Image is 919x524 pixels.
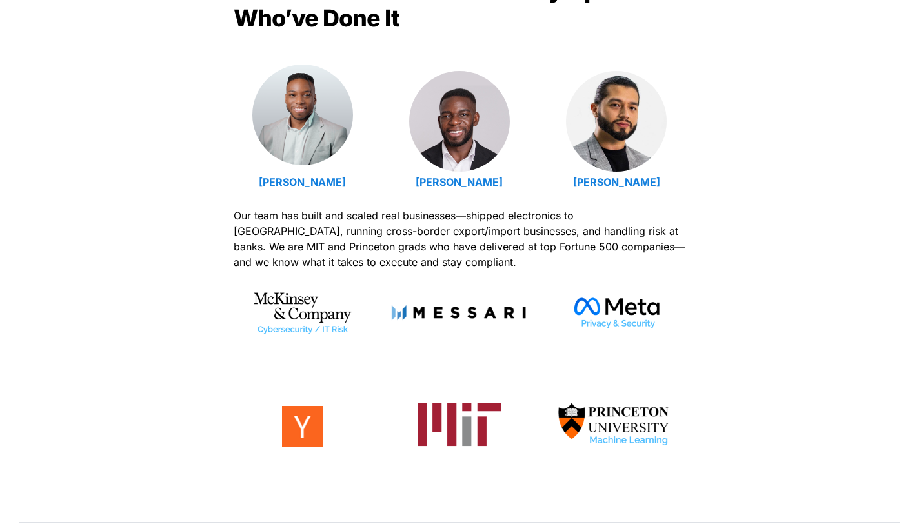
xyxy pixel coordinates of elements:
span: Our team has built and scaled real businesses—shipped electronics to [GEOGRAPHIC_DATA], running c... [234,209,688,268]
a: [PERSON_NAME] [259,176,346,188]
a: [PERSON_NAME] [416,176,503,188]
a: [PERSON_NAME] [573,176,660,188]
